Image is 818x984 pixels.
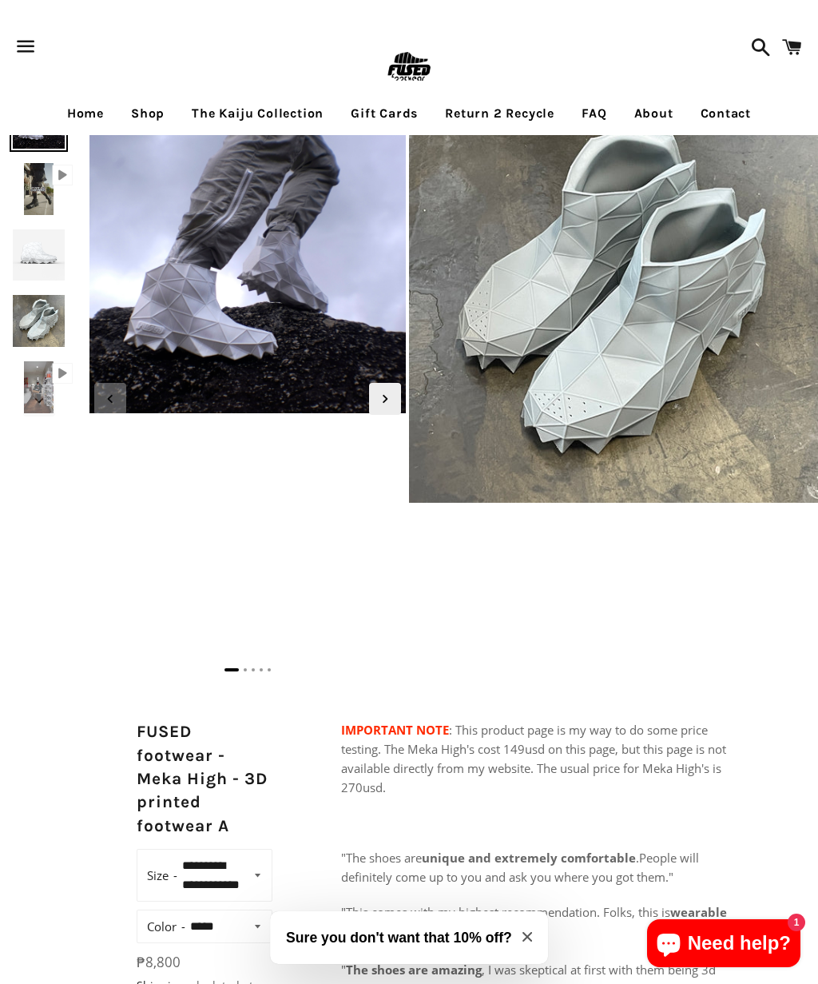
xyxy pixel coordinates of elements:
img: [3D printed Shoes] - lightweight custom 3dprinted shoes sneakers sandals fused footwear [409,94,818,503]
strong: The shoes are amazing [346,962,482,978]
label: Color [147,915,185,938]
span: Go to slide 1 [224,668,239,671]
div: Previous slide [94,383,126,415]
img: [3D printed Shoes] - lightweight custom 3dprinted shoes sneakers sandals fused footwear [10,226,68,285]
span: " [341,850,699,885]
strong: unique and extremely comfortable [422,850,636,866]
span: ₱8,800 [137,953,181,971]
a: Return 2 Recycle [433,94,566,133]
label: Size [147,864,177,886]
a: Contact [689,94,764,133]
span: : This product page is my way to do some price testing. The Meka High's cost 149usd on this page,... [341,722,726,795]
span: Go to slide 3 [252,668,255,671]
a: Gift Cards [339,94,430,133]
a: FAQ [570,94,618,133]
img: [3D printed Shoes] - lightweight custom 3dprinted shoes sneakers sandals fused footwear [10,292,68,350]
span: Go to slide 5 [268,668,271,671]
span: "This comes with my highest recommendation. Folks, this is [341,904,670,920]
a: About [622,94,685,133]
a: Home [55,94,116,133]
a: Shop [119,94,177,133]
h2: FUSED footwear - Meka High - 3D printed footwear A [137,720,273,838]
div: Next slide [369,383,401,415]
a: The Kaiju Collection [180,94,336,133]
span: " [669,869,673,885]
img: FUSEDfootwear [383,42,435,94]
span: Go to slide 4 [260,668,263,671]
span: IMPORTANT NOTE [341,722,449,738]
inbox-online-store-chat: Shopify online store chat [642,919,805,971]
span: The shoes are . [346,850,639,866]
span: Go to slide 2 [244,668,247,671]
